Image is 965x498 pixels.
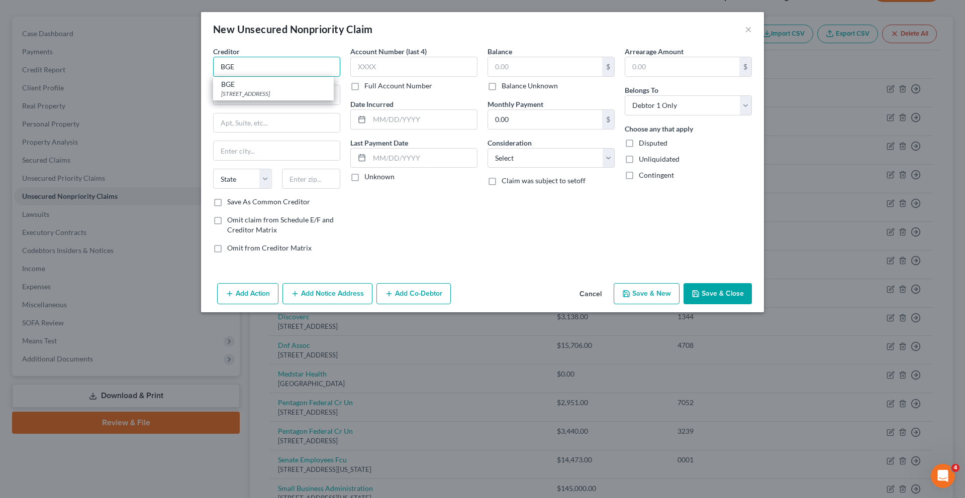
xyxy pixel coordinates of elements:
input: 0.00 [625,57,739,76]
label: Monthly Payment [488,99,543,109]
input: Enter zip... [282,169,341,189]
button: Add Action [217,283,278,304]
input: Apt, Suite, etc... [214,113,340,133]
label: Full Account Number [364,81,432,91]
span: Omit from Creditor Matrix [227,243,312,252]
button: Add Notice Address [282,283,372,304]
label: Save As Common Creditor [227,197,310,207]
button: Save & New [614,283,680,304]
div: BGE [221,79,326,89]
input: Enter city... [214,141,340,160]
div: [STREET_ADDRESS] [221,89,326,98]
span: 4 [951,464,959,472]
label: Choose any that apply [625,123,693,134]
span: Omit claim from Schedule E/F and Creditor Matrix [227,215,334,234]
span: Belongs To [625,86,658,94]
span: Unliquidated [639,155,680,163]
label: Unknown [364,172,395,182]
input: 0.00 [488,110,602,129]
label: Arrearage Amount [625,46,684,57]
label: Account Number (last 4) [350,46,427,57]
button: Cancel [571,284,610,304]
span: Contingent [639,171,674,179]
iframe: Intercom live chat [931,464,955,488]
button: Add Co-Debtor [376,283,451,304]
span: Disputed [639,139,667,147]
span: Creditor [213,47,240,56]
input: MM/DD/YYYY [369,110,477,129]
label: Balance Unknown [502,81,558,91]
input: XXXX [350,57,477,77]
button: × [745,23,752,35]
label: Date Incurred [350,99,394,109]
label: Balance [488,46,512,57]
div: $ [739,57,751,76]
label: Consideration [488,138,532,148]
div: $ [602,110,614,129]
input: MM/DD/YYYY [369,149,477,168]
div: New Unsecured Nonpriority Claim [213,22,372,36]
button: Save & Close [684,283,752,304]
div: $ [602,57,614,76]
label: Last Payment Date [350,138,408,148]
span: Claim was subject to setoff [502,176,586,185]
input: Search creditor by name... [213,57,340,77]
input: 0.00 [488,57,602,76]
